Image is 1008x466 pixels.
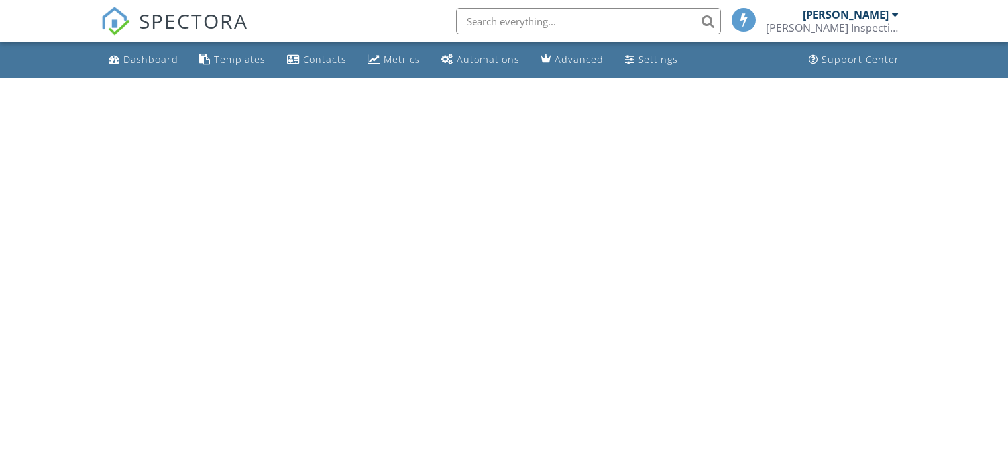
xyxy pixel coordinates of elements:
[535,48,609,72] a: Advanced
[139,7,248,34] span: SPECTORA
[555,53,604,66] div: Advanced
[303,53,347,66] div: Contacts
[436,48,525,72] a: Automations (Basic)
[194,48,271,72] a: Templates
[803,8,889,21] div: [PERSON_NAME]
[638,53,678,66] div: Settings
[123,53,178,66] div: Dashboard
[214,53,266,66] div: Templates
[620,48,683,72] a: Settings
[363,48,425,72] a: Metrics
[822,53,899,66] div: Support Center
[101,7,130,36] img: The Best Home Inspection Software - Spectora
[456,8,721,34] input: Search everything...
[282,48,352,72] a: Contacts
[803,48,905,72] a: Support Center
[384,53,420,66] div: Metrics
[766,21,899,34] div: Garver Inspection Services
[457,53,520,66] div: Automations
[103,48,184,72] a: Dashboard
[101,18,248,46] a: SPECTORA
